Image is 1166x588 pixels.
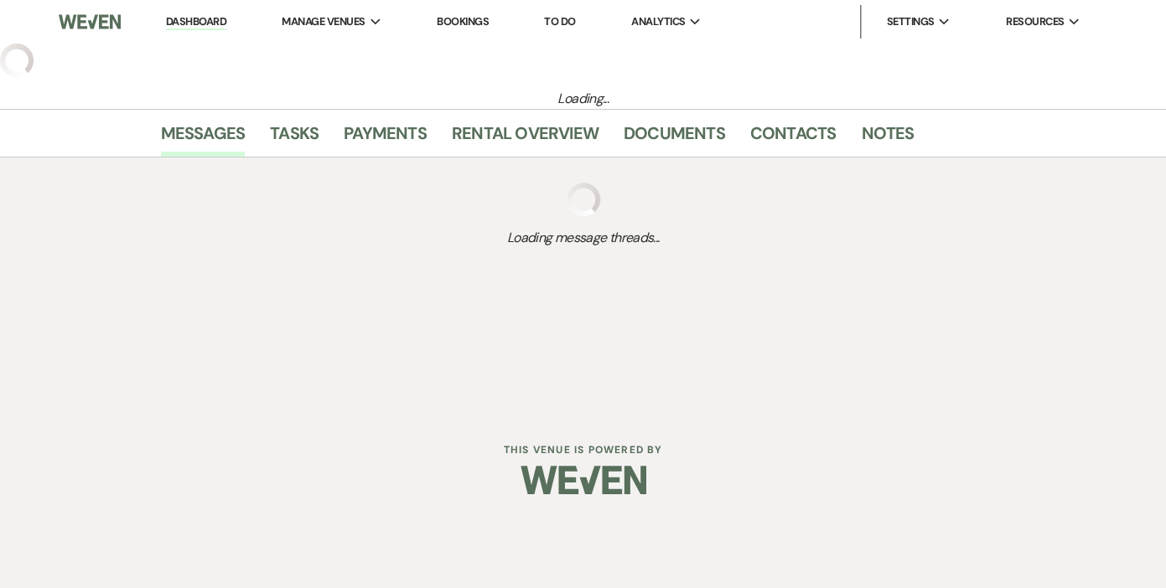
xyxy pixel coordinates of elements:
a: Messages [161,120,246,157]
span: Loading message threads... [161,228,1006,248]
img: Weven Logo [59,4,122,39]
span: Resources [1006,13,1064,30]
a: Contacts [750,120,837,157]
a: Tasks [270,120,319,157]
img: loading spinner [567,183,600,216]
span: Analytics [631,13,685,30]
a: Rental Overview [452,120,599,157]
a: Bookings [437,14,489,28]
a: Notes [861,120,914,157]
span: Manage Venues [282,13,365,30]
span: Settings [886,13,934,30]
a: Dashboard [166,14,226,30]
a: Documents [624,120,725,157]
img: Weven Logo [521,451,646,509]
a: Payments [344,120,427,157]
a: To Do [544,14,575,28]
